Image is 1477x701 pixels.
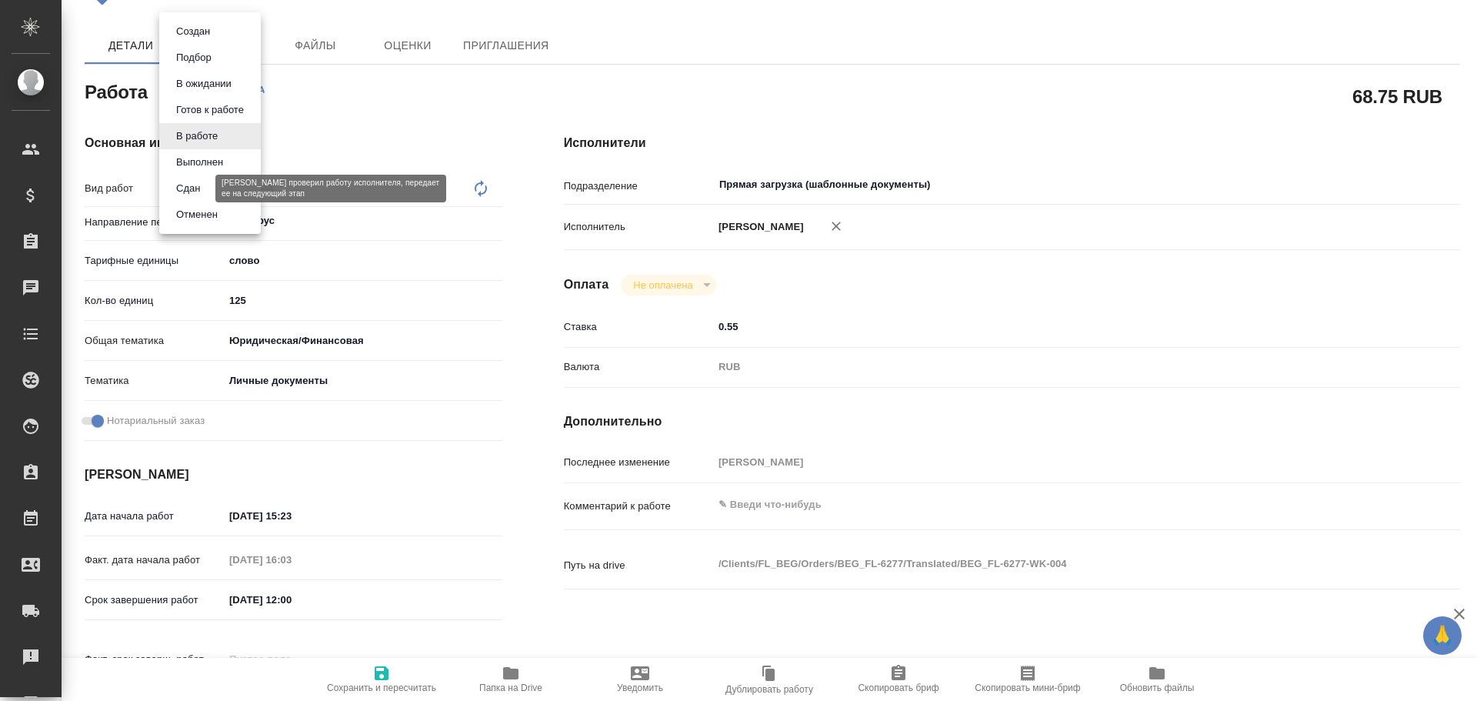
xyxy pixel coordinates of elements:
[172,180,205,197] button: Сдан
[172,23,215,40] button: Создан
[172,206,222,223] button: Отменен
[172,128,222,145] button: В работе
[172,154,228,171] button: Выполнен
[172,102,248,119] button: Готов к работе
[172,75,236,92] button: В ожидании
[172,49,216,66] button: Подбор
